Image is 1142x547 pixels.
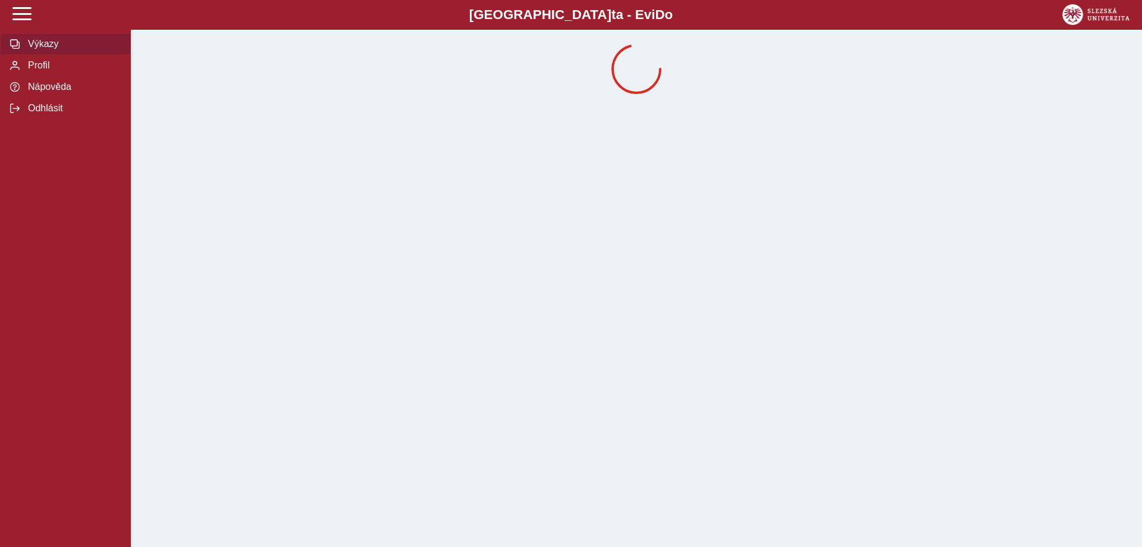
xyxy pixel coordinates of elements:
b: [GEOGRAPHIC_DATA] a - Evi [36,7,1106,23]
span: Profil [24,60,121,71]
img: logo_web_su.png [1062,4,1130,25]
span: Nápověda [24,82,121,92]
span: D [655,7,664,22]
span: o [665,7,673,22]
span: Výkazy [24,39,121,49]
span: Odhlásit [24,103,121,114]
span: t [611,7,616,22]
